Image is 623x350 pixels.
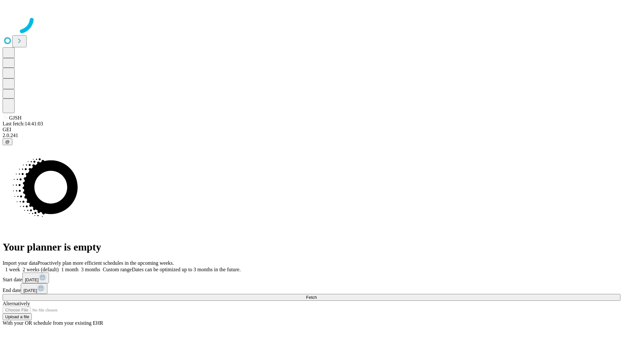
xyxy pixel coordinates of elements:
[3,294,620,301] button: Fetch
[61,267,79,272] span: 1 month
[21,283,47,294] button: [DATE]
[5,267,20,272] span: 1 week
[81,267,100,272] span: 3 months
[3,301,30,306] span: Alternatively
[3,320,103,326] span: With your OR schedule from your existing EHR
[25,277,39,282] span: [DATE]
[23,267,59,272] span: 2 weeks (default)
[38,260,174,266] span: Proactively plan more efficient schedules in the upcoming weeks.
[3,273,620,283] div: Start date
[3,283,620,294] div: End date
[23,288,37,293] span: [DATE]
[22,273,49,283] button: [DATE]
[3,121,43,126] span: Last fetch: 14:41:03
[132,267,240,272] span: Dates can be optimized up to 3 months in the future.
[3,138,12,145] button: @
[9,115,21,121] span: GJSH
[5,139,10,144] span: @
[103,267,132,272] span: Custom range
[3,241,620,253] h1: Your planner is empty
[3,133,620,138] div: 2.0.241
[3,313,32,320] button: Upload a file
[3,260,38,266] span: Import your data
[306,295,317,300] span: Fetch
[3,127,620,133] div: GEI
